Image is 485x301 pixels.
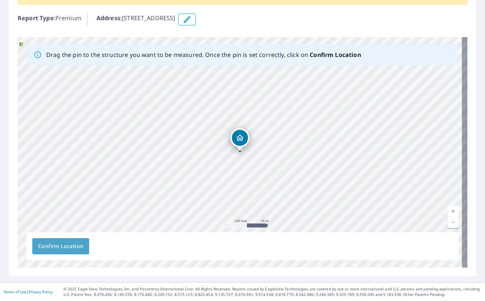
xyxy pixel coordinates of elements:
span: Confirm Location [38,242,83,251]
a: Terms of Use [4,289,26,294]
p: : [STREET_ADDRESS] [96,14,175,25]
a: Current Level 18, Zoom Out [448,217,459,228]
a: Current Level 18, Zoom In [448,206,459,217]
b: Address [96,14,120,22]
div: Dropped pin, building 1, Residential property, 707 Jistajaya Ct Coos Bay, OR 97420 [230,128,249,151]
p: Drag the pin to the structure you want to be measured. Once the pin is set correctly, click on [46,50,361,59]
b: Confirm Location [310,51,361,59]
p: © 2025 Eagle View Technologies, Inc. and Pictometry International Corp. All Rights Reserved. Repo... [63,286,481,297]
p: : Premium [18,14,81,25]
p: | [4,290,52,294]
a: Privacy Policy [29,289,52,294]
button: Confirm Location [32,238,89,254]
b: Report Type [18,14,54,22]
